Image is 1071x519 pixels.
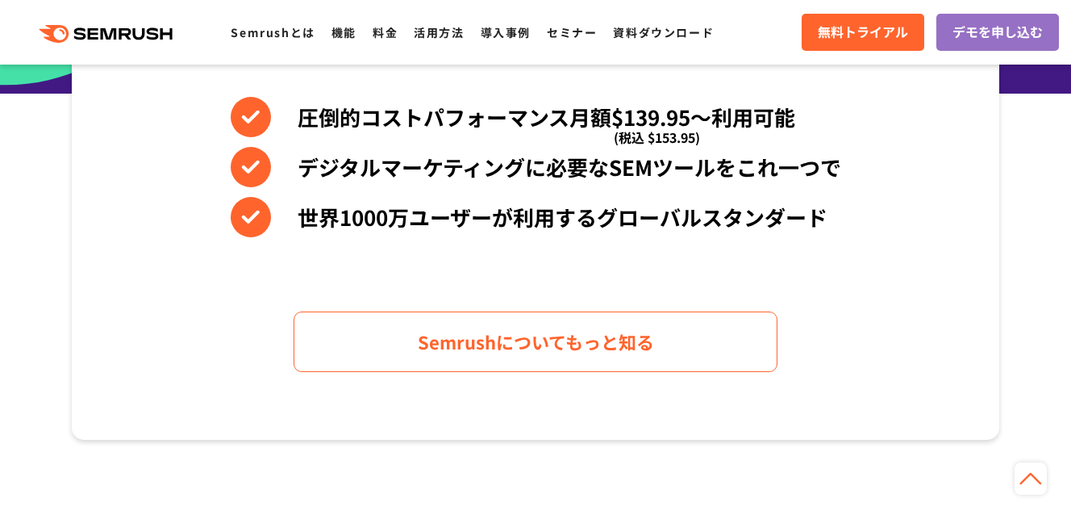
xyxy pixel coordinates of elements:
[481,24,531,40] a: 導入事例
[952,22,1043,43] span: デモを申し込む
[414,24,464,40] a: 活用方法
[231,97,841,137] li: 圧倒的コストパフォーマンス月額$139.95〜利用可能
[936,14,1059,51] a: デモを申し込む
[614,117,700,157] span: (税込 $153.95)
[231,197,841,237] li: 世界1000万ユーザーが利用するグローバルスタンダード
[231,147,841,187] li: デジタルマーケティングに必要なSEMツールをこれ一つで
[818,22,908,43] span: 無料トライアル
[373,24,398,40] a: 料金
[418,328,654,356] span: Semrushについてもっと知る
[547,24,597,40] a: セミナー
[613,24,714,40] a: 資料ダウンロード
[294,312,777,372] a: Semrushについてもっと知る
[231,24,315,40] a: Semrushとは
[331,24,356,40] a: 機能
[802,14,924,51] a: 無料トライアル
